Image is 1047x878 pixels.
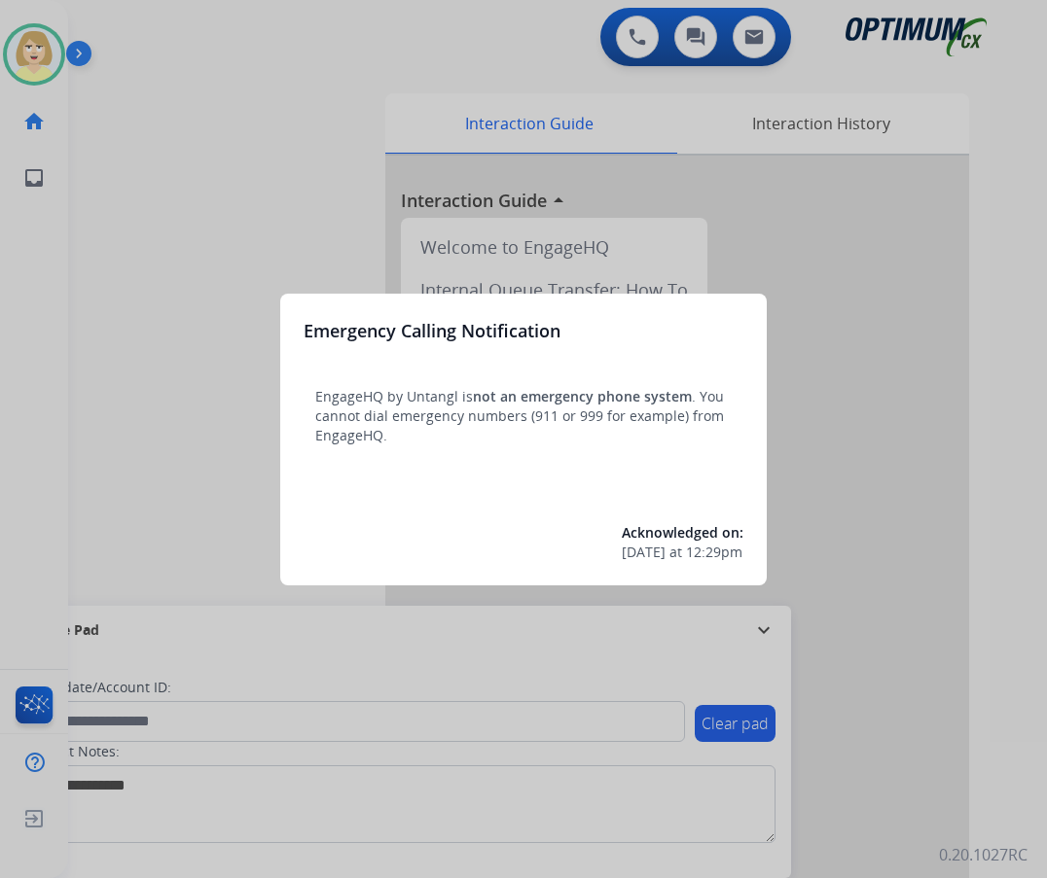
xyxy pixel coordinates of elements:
[315,387,732,445] p: EngageHQ by Untangl is . You cannot dial emergency numbers (911 or 999 for example) from EngageHQ.
[622,523,743,542] span: Acknowledged on:
[622,543,666,562] span: [DATE]
[939,843,1028,866] p: 0.20.1027RC
[622,543,743,562] div: at
[686,543,742,562] span: 12:29pm
[304,317,560,344] h3: Emergency Calling Notification
[473,387,692,405] span: not an emergency phone system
